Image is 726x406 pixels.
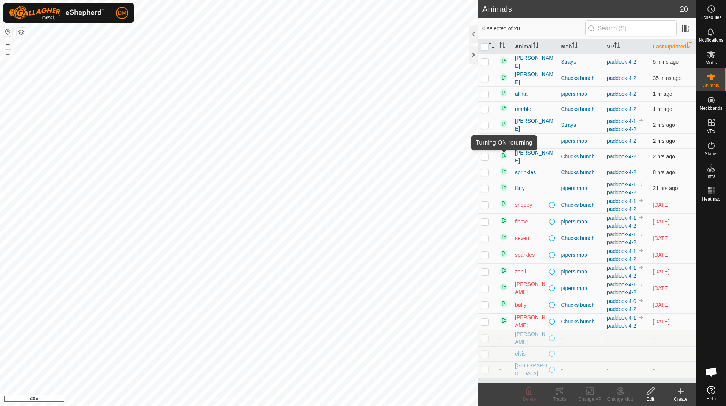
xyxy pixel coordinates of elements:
[515,362,548,378] span: [GEOGRAPHIC_DATA]
[515,137,527,145] span: piper
[499,283,508,292] img: returning on
[561,121,601,129] div: Strays
[680,3,688,15] span: 20
[607,59,636,65] a: paddock-4-2
[561,201,601,209] div: Chucks bunch
[515,251,535,259] span: sparkles
[515,218,528,226] span: flame
[607,215,636,221] a: paddock-4-1
[638,231,644,237] img: to
[607,91,636,97] a: paddock-4-2
[607,289,636,295] a: paddock-4-2
[585,20,677,36] input: Search (S)
[499,73,508,82] img: returning on
[561,169,601,176] div: Chucks bunch
[544,396,575,403] div: Tracks
[561,284,601,292] div: pipers mob
[638,248,644,254] img: to
[707,129,715,133] span: VPs
[607,153,636,159] a: paddock-4-2
[607,231,636,237] a: paddock-4-1
[515,70,555,86] span: [PERSON_NAME]
[653,91,672,97] span: 23 Sept 2025, 1:36 pm
[561,318,601,326] div: Chucks bunch
[653,153,675,159] span: 23 Sept 2025, 12:06 pm
[515,105,531,113] span: marble
[561,268,601,276] div: pipers mob
[499,88,508,97] img: returning on
[635,396,665,403] div: Edit
[607,198,636,204] a: paddock-4-1
[561,74,601,82] div: Chucks bunch
[3,50,12,59] button: –
[638,314,644,320] img: to
[561,301,601,309] div: Chucks bunch
[653,185,678,191] span: 22 Sept 2025, 5:36 pm
[515,268,526,276] span: zahli
[607,206,636,212] a: paddock-4-2
[499,266,508,275] img: returning on
[653,366,655,372] span: -
[482,5,680,14] h2: Animals
[561,234,601,242] div: Chucks bunch
[653,235,670,241] span: 21 Sept 2025, 3:06 pm
[515,314,548,329] span: [PERSON_NAME]
[653,302,670,308] span: 20 Sept 2025, 9:06 am
[209,396,237,403] a: Privacy Policy
[561,184,601,192] div: pipers mob
[607,138,636,144] a: paddock-4-2
[653,335,655,341] span: -
[650,39,696,54] th: Last Updated
[499,151,508,160] img: returning on
[638,118,644,124] img: to
[561,90,601,98] div: pipers mob
[653,106,672,112] span: 23 Sept 2025, 1:06 pm
[499,119,508,128] img: returning on
[607,306,636,312] a: paddock-4-2
[607,248,636,254] a: paddock-4-1
[523,397,536,402] span: Delete
[607,265,636,271] a: paddock-4-1
[653,269,670,275] span: 20 Sept 2025, 11:36 pm
[607,239,636,245] a: paddock-4-2
[499,44,505,50] p-sorticon: Activate to sort
[653,138,675,144] span: 23 Sept 2025, 12:06 pm
[515,149,555,165] span: [PERSON_NAME]
[706,397,716,401] span: Help
[653,169,675,175] span: 23 Sept 2025, 6:06 am
[699,38,723,42] span: Notifications
[499,199,508,208] img: returning on
[607,223,636,229] a: paddock-4-2
[499,249,508,258] img: returning on
[607,189,636,195] a: paddock-4-2
[499,56,508,66] img: returning on
[607,315,636,321] a: paddock-4-1
[607,323,636,329] a: paddock-4-2
[561,153,601,161] div: Chucks bunch
[499,103,508,112] img: returning on
[607,181,636,187] a: paddock-4-1
[247,396,269,403] a: Contact Us
[561,105,601,113] div: Chucks bunch
[653,59,679,65] span: 23 Sept 2025, 2:36 pm
[499,216,508,225] img: returning on
[3,40,12,49] button: +
[515,330,548,346] span: [PERSON_NAME]
[499,233,508,242] img: returning on
[499,167,508,176] img: returning on
[607,366,609,372] app-display-virtual-paddock-transition: -
[3,27,12,36] button: Reset Map
[499,316,508,325] img: returning on
[515,234,529,242] span: seven
[653,122,675,128] span: 23 Sept 2025, 12:36 pm
[653,351,655,357] span: -
[686,44,692,50] p-sorticon: Activate to sort
[653,252,670,258] span: 21 Sept 2025, 3:06 pm
[653,285,670,291] span: 20 Sept 2025, 12:36 pm
[575,396,605,403] div: Change VP
[515,90,527,98] span: alinta
[607,256,636,262] a: paddock-4-2
[515,350,526,358] span: elvis
[558,39,604,54] th: Mob
[607,75,636,81] a: paddock-4-2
